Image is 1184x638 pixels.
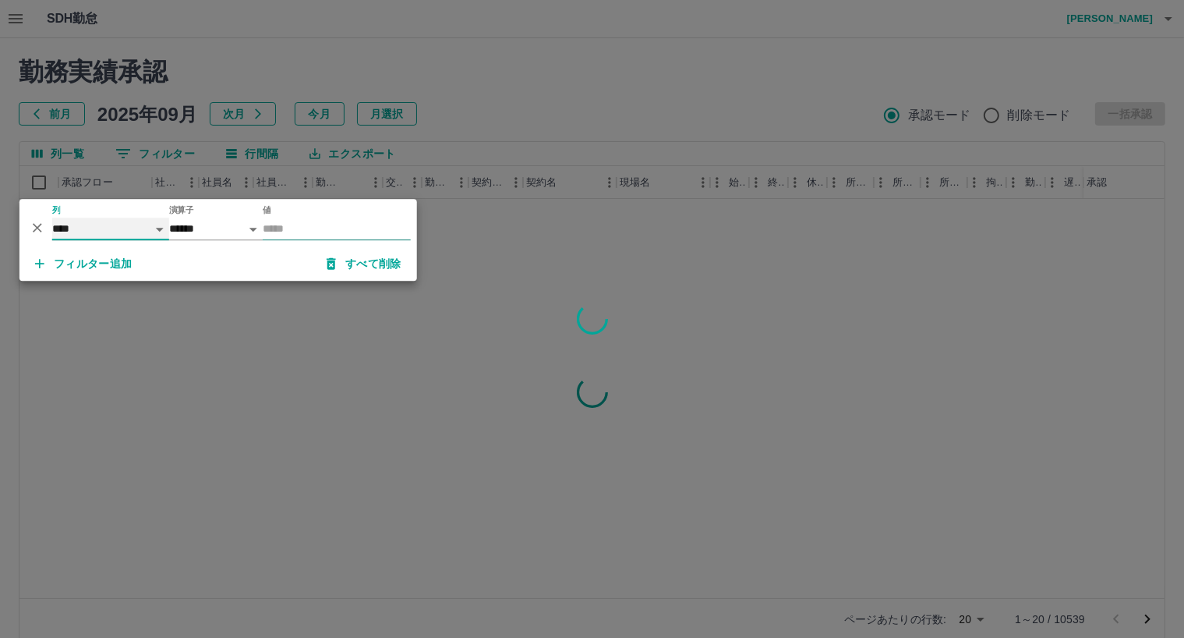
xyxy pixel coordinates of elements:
label: 列 [52,204,61,216]
button: フィルター追加 [23,250,145,278]
button: すべて削除 [314,250,414,278]
label: 演算子 [169,204,194,216]
button: 削除 [26,216,49,239]
label: 値 [263,204,271,216]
